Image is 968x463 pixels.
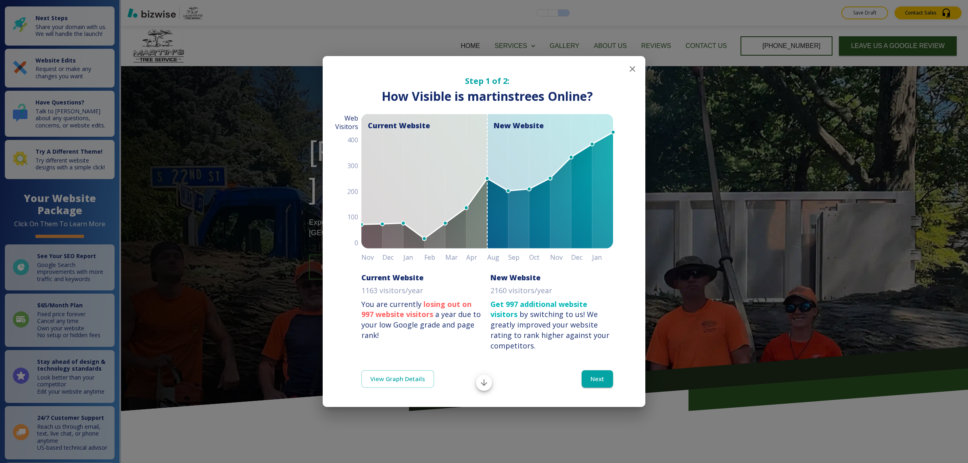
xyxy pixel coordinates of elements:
[361,299,484,341] p: You are currently a year due to your low Google grade and page rank!
[592,252,613,263] h6: Jan
[490,299,613,351] p: by switching to us!
[571,252,592,263] h6: Dec
[476,375,492,391] button: Scroll to bottom
[361,299,471,319] strong: losing out on 997 website visitors
[490,309,609,350] div: We greatly improved your website rating to rank higher against your competitors.
[582,370,613,387] button: Next
[361,370,434,387] a: View Graph Details
[490,299,587,319] strong: Get 997 additional website visitors
[382,252,403,263] h6: Dec
[403,252,424,263] h6: Jan
[466,252,487,263] h6: Apr
[550,252,571,263] h6: Nov
[424,252,445,263] h6: Feb
[445,252,466,263] h6: Mar
[490,273,540,282] h6: New Website
[508,252,529,263] h6: Sep
[487,252,508,263] h6: Aug
[490,286,552,296] p: 2160 visitors/year
[361,252,382,263] h6: Nov
[529,252,550,263] h6: Oct
[361,286,423,296] p: 1163 visitors/year
[361,273,423,282] h6: Current Website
